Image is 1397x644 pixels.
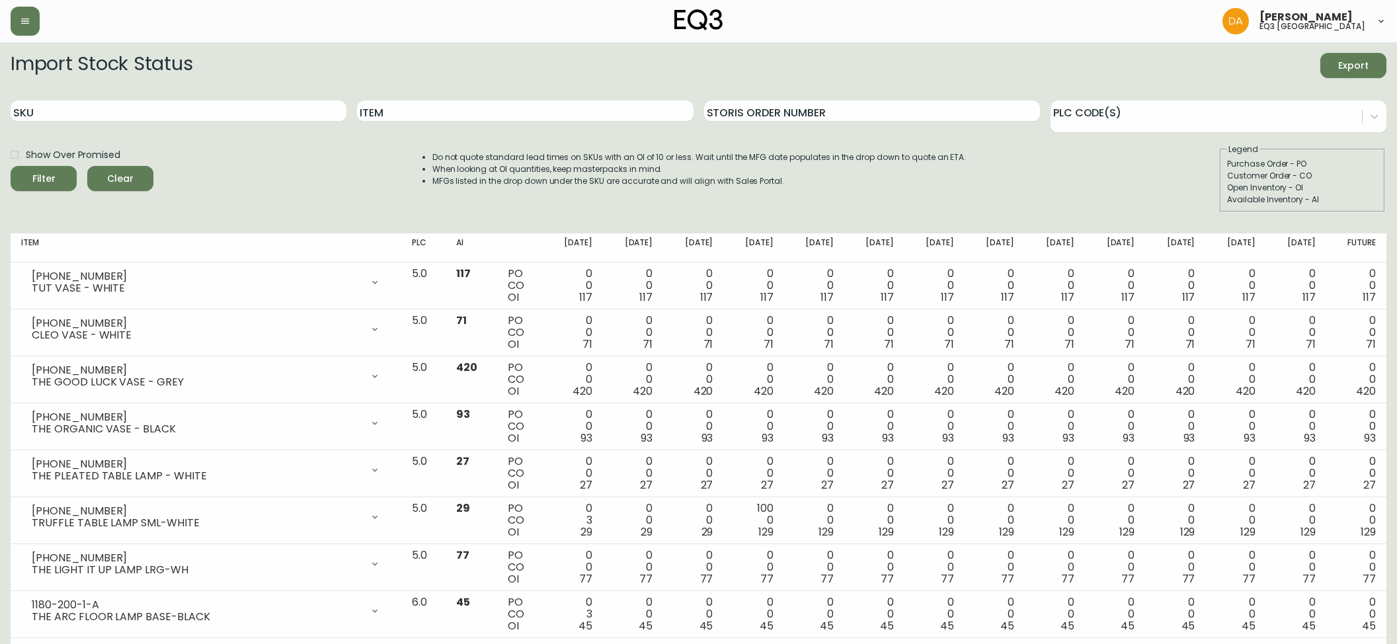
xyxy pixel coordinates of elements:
div: 0 0 [614,456,653,491]
div: 0 0 [614,596,653,632]
div: Purchase Order - PO [1227,158,1378,170]
div: 0 0 [674,456,713,491]
div: 0 0 [614,315,653,350]
div: TUT VASE - WHITE [32,282,362,294]
span: 77 [1121,571,1135,586]
div: 0 0 [1156,596,1195,632]
button: Clear [87,166,153,191]
div: 0 0 [975,315,1014,350]
td: 5.0 [401,544,446,591]
div: Open Inventory - OI [1227,182,1378,194]
span: 27 [1122,477,1135,493]
th: [DATE] [784,233,844,262]
span: 117 [700,290,713,305]
span: 93 [1304,430,1316,446]
span: 77 [1363,571,1376,586]
div: 0 0 [1277,456,1316,491]
span: 117 [1242,290,1256,305]
span: 93 [1062,430,1074,446]
div: TRUFFLE TABLE LAMP SML-WHITE [32,517,362,529]
div: PO CO [508,596,532,632]
div: 0 0 [614,503,653,538]
div: 0 0 [1216,268,1255,303]
div: 0 0 [915,503,954,538]
div: 0 0 [855,596,894,632]
span: 129 [999,524,1014,540]
div: 0 0 [614,268,653,303]
span: 71 [1125,337,1135,352]
th: [DATE] [904,233,965,262]
span: 117 [760,290,774,305]
td: 5.0 [401,356,446,403]
div: 0 0 [795,549,834,585]
span: 27 [881,477,894,493]
div: [PHONE_NUMBER]TRUFFLE TABLE LAMP SML-WHITE [21,503,391,532]
div: THE ARC FLOOR LAMP BASE-BLACK [32,611,362,623]
span: 93 [580,430,592,446]
div: 0 0 [614,549,653,585]
div: [PHONE_NUMBER]THE GOOD LUCK VASE - GREY [21,362,391,391]
th: PLC [401,233,446,262]
div: 0 0 [1096,596,1135,632]
div: PO CO [508,362,532,397]
span: 420 [1055,383,1074,399]
div: 0 0 [1096,315,1135,350]
div: 0 0 [1035,549,1074,585]
span: 77 [456,547,469,563]
div: 0 0 [1337,456,1376,491]
div: 0 0 [1337,362,1376,397]
span: OI [508,477,519,493]
span: 93 [456,407,470,422]
div: 0 0 [975,549,1014,585]
span: 71 [1246,337,1256,352]
div: [PHONE_NUMBER] [32,505,362,517]
div: 0 0 [674,409,713,444]
span: Export [1331,58,1376,74]
span: 27 [701,477,713,493]
span: 420 [694,383,713,399]
img: dd1a7e8db21a0ac8adbf82b84ca05374 [1222,8,1249,34]
span: 93 [1002,430,1014,446]
div: [PHONE_NUMBER] [32,317,362,329]
td: 5.0 [401,309,446,356]
div: THE GOOD LUCK VASE - GREY [32,376,362,388]
div: THE LIGHT IT UP LAMP LRG-WH [32,564,362,576]
span: 117 [941,290,954,305]
div: 0 0 [855,456,894,491]
span: 117 [820,290,834,305]
span: 29 [580,524,592,540]
span: OI [508,524,519,540]
div: 0 0 [1096,549,1135,585]
span: 77 [1001,571,1014,586]
div: 0 0 [734,456,773,491]
span: 77 [1182,571,1195,586]
div: Customer Order - CO [1227,170,1378,182]
span: 129 [1180,524,1195,540]
span: 71 [764,337,774,352]
div: PO CO [508,315,532,350]
li: MFGs listed in the drop down under the SKU are accurate and will align with Sales Portal. [432,175,967,187]
div: 0 0 [614,409,653,444]
div: 0 0 [553,549,592,585]
div: 0 0 [975,596,1014,632]
span: 71 [944,337,954,352]
span: 129 [879,524,894,540]
td: 5.0 [401,497,446,544]
div: 0 0 [855,362,894,397]
div: 0 0 [1096,268,1135,303]
div: 0 0 [975,268,1014,303]
h2: Import Stock Status [11,53,192,78]
span: 93 [1244,430,1256,446]
img: logo [674,9,723,30]
div: 0 0 [1216,456,1255,491]
span: 77 [941,571,954,586]
span: 93 [822,430,834,446]
span: 27 [821,477,834,493]
span: 27 [941,477,954,493]
th: [DATE] [965,233,1025,262]
div: 0 0 [734,315,773,350]
span: 420 [633,383,653,399]
span: 27 [1303,477,1316,493]
span: 27 [1183,477,1195,493]
div: 0 0 [1035,456,1074,491]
